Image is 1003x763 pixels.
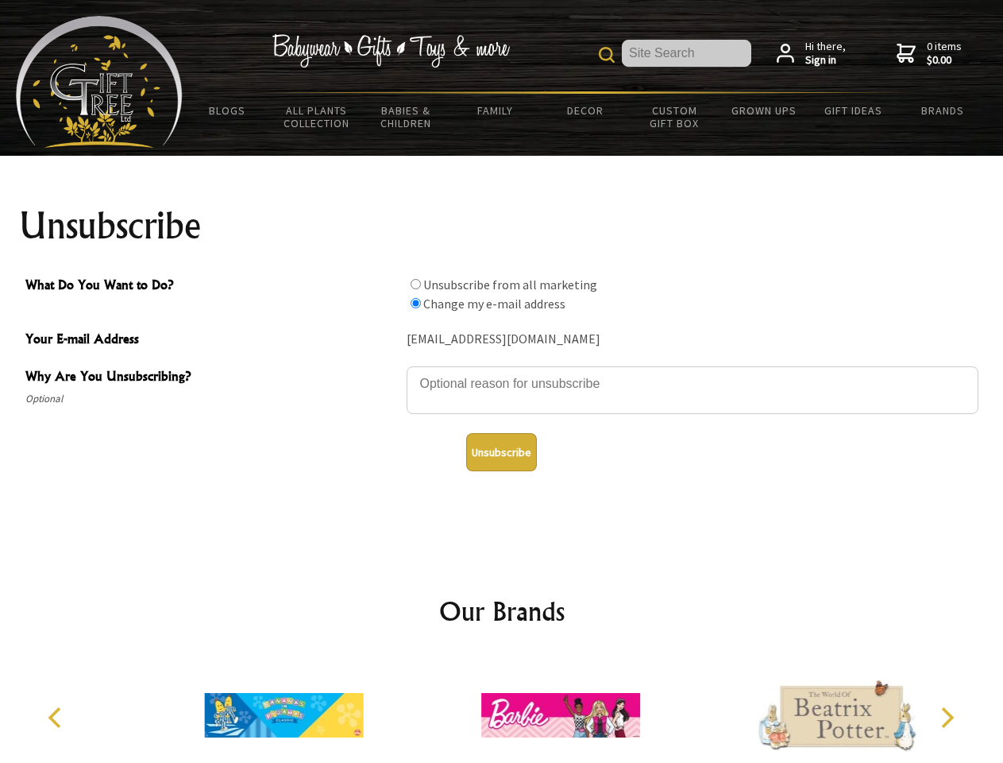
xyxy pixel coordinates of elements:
[40,700,75,735] button: Previous
[927,53,962,68] strong: $0.00
[777,40,846,68] a: Hi there,Sign in
[929,700,964,735] button: Next
[272,94,362,140] a: All Plants Collection
[466,433,537,471] button: Unsubscribe
[423,296,565,312] label: Change my e-mail address
[805,53,846,68] strong: Sign in
[719,94,808,127] a: Grown Ups
[630,94,719,140] a: Custom Gift Box
[25,366,399,389] span: Why Are You Unsubscribing?
[407,327,978,352] div: [EMAIL_ADDRESS][DOMAIN_NAME]
[411,298,421,308] input: What Do You Want to Do?
[32,592,972,630] h2: Our Brands
[808,94,898,127] a: Gift Ideas
[25,389,399,409] span: Optional
[19,207,985,245] h1: Unsubscribe
[622,40,751,67] input: Site Search
[897,40,962,68] a: 0 items$0.00
[898,94,988,127] a: Brands
[16,16,183,148] img: Babyware - Gifts - Toys and more...
[540,94,630,127] a: Decor
[927,39,962,68] span: 0 items
[451,94,541,127] a: Family
[411,279,421,289] input: What Do You Want to Do?
[805,40,846,68] span: Hi there,
[25,329,399,352] span: Your E-mail Address
[25,275,399,298] span: What Do You Want to Do?
[183,94,272,127] a: BLOGS
[423,277,597,292] label: Unsubscribe from all marketing
[407,366,978,414] textarea: Why Are You Unsubscribing?
[272,34,510,68] img: Babywear - Gifts - Toys & more
[361,94,451,140] a: Babies & Children
[599,47,615,63] img: product search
